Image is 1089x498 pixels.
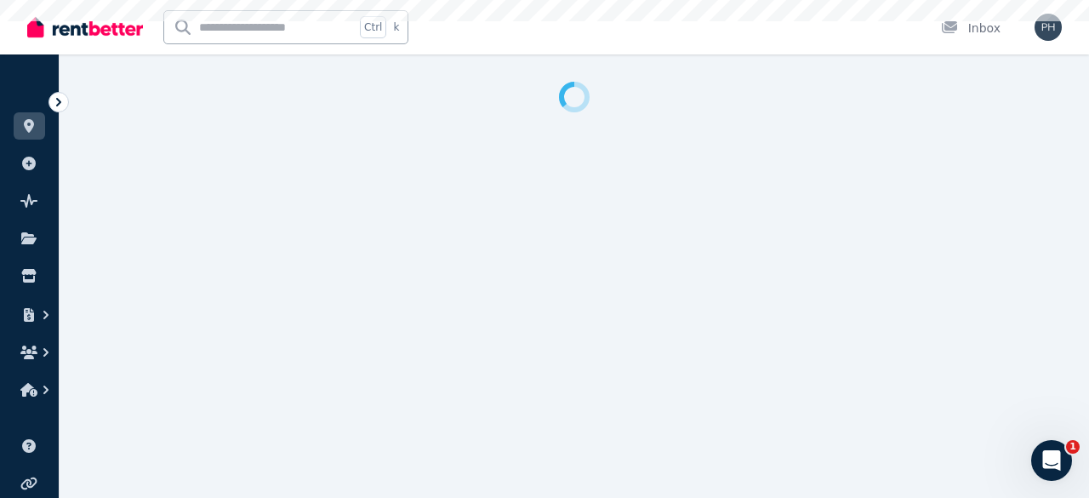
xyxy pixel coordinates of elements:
[360,16,386,38] span: Ctrl
[1066,440,1080,454] span: 1
[941,20,1001,37] div: Inbox
[1035,14,1062,41] img: Peta Hargreaves
[27,14,143,40] img: RentBetter
[1031,440,1072,481] iframe: Intercom live chat
[393,20,399,34] span: k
